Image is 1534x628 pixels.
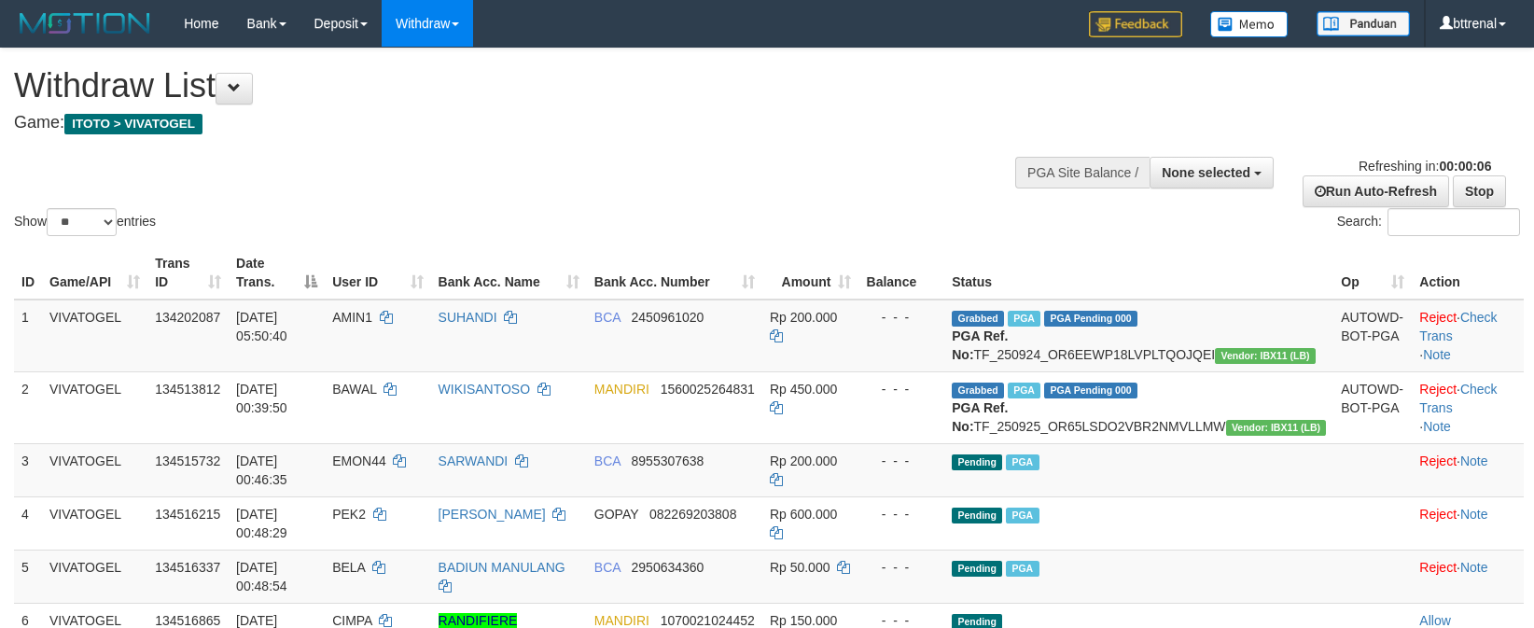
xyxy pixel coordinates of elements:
span: 134516337 [155,560,220,575]
a: Run Auto-Refresh [1303,175,1449,207]
a: Check Trans [1419,382,1497,415]
span: Rp 450.000 [770,382,837,397]
a: WIKISANTOSO [439,382,531,397]
td: 4 [14,496,42,550]
span: Marked by bttrenal [1006,454,1039,470]
img: panduan.png [1317,11,1410,36]
span: Rp 200.000 [770,454,837,468]
span: Copy 2950634360 to clipboard [632,560,704,575]
button: None selected [1150,157,1274,188]
select: Showentries [47,208,117,236]
span: Vendor URL: https://dashboard.q2checkout.com/secure [1226,420,1327,436]
th: User ID: activate to sort column ascending [325,246,430,300]
span: None selected [1162,165,1250,180]
a: Check Trans [1419,310,1497,343]
b: PGA Ref. No: [952,400,1008,434]
span: 134202087 [155,310,220,325]
span: 134516865 [155,613,220,628]
span: GOPAY [594,507,638,522]
div: - - - [866,308,937,327]
span: ITOTO > VIVATOGEL [64,114,202,134]
td: VIVATOGEL [42,300,147,372]
span: Copy 8955307638 to clipboard [632,454,704,468]
td: VIVATOGEL [42,371,147,443]
td: VIVATOGEL [42,550,147,603]
td: AUTOWD-BOT-PGA [1333,300,1412,372]
a: Note [1423,419,1451,434]
th: Status [944,246,1333,300]
span: Copy 1070021024452 to clipboard [661,613,755,628]
span: [DATE] 00:48:29 [236,507,287,540]
img: MOTION_logo.png [14,9,156,37]
span: PGA Pending [1044,383,1137,398]
img: Button%20Memo.svg [1210,11,1289,37]
th: Game/API: activate to sort column ascending [42,246,147,300]
a: Note [1460,454,1488,468]
th: Action [1412,246,1524,300]
span: BAWAL [332,382,376,397]
td: · [1412,496,1524,550]
div: - - - [866,558,937,577]
div: - - - [866,505,937,523]
a: [PERSON_NAME] [439,507,546,522]
span: Vendor URL: https://dashboard.q2checkout.com/secure [1215,348,1316,364]
th: Bank Acc. Number: activate to sort column ascending [587,246,762,300]
th: Trans ID: activate to sort column ascending [147,246,229,300]
td: 3 [14,443,42,496]
span: Grabbed [952,383,1004,398]
td: VIVATOGEL [42,443,147,496]
span: Pending [952,454,1002,470]
h1: Withdraw List [14,67,1004,105]
a: Reject [1419,310,1457,325]
th: Balance [858,246,944,300]
span: [DATE] 05:50:40 [236,310,287,343]
div: - - - [866,380,937,398]
span: [DATE] 00:48:54 [236,560,287,593]
span: Marked by bttrenal [1008,383,1040,398]
td: AUTOWD-BOT-PGA [1333,371,1412,443]
span: BELA [332,560,365,575]
span: Marked by bttrenal [1006,508,1039,523]
span: Pending [952,508,1002,523]
td: · [1412,443,1524,496]
div: - - - [866,452,937,470]
span: EMON44 [332,454,386,468]
a: Stop [1453,175,1506,207]
label: Show entries [14,208,156,236]
td: VIVATOGEL [42,496,147,550]
th: Bank Acc. Name: activate to sort column ascending [431,246,587,300]
span: BCA [594,310,621,325]
span: Rp 200.000 [770,310,837,325]
span: Copy 1560025264831 to clipboard [661,382,755,397]
h4: Game: [14,114,1004,133]
th: Amount: activate to sort column ascending [762,246,859,300]
span: Pending [952,561,1002,577]
a: SARWANDI [439,454,509,468]
td: · · [1412,300,1524,372]
th: Date Trans.: activate to sort column descending [229,246,325,300]
span: 134516215 [155,507,220,522]
label: Search: [1337,208,1520,236]
a: Note [1423,347,1451,362]
img: Feedback.jpg [1089,11,1182,37]
td: TF_250925_OR65LSDO2VBR2NMVLLMW [944,371,1333,443]
td: 1 [14,300,42,372]
span: AMIN1 [332,310,372,325]
div: PGA Site Balance / [1015,157,1150,188]
b: PGA Ref. No: [952,328,1008,362]
a: Reject [1419,382,1457,397]
span: 134513812 [155,382,220,397]
th: Op: activate to sort column ascending [1333,246,1412,300]
td: TF_250924_OR6EEWP18LVPLTQOJQEI [944,300,1333,372]
span: [DATE] 00:39:50 [236,382,287,415]
a: Reject [1419,507,1457,522]
span: Marked by bttrenal [1008,311,1040,327]
span: 134515732 [155,454,220,468]
span: Rp 600.000 [770,507,837,522]
td: · · [1412,371,1524,443]
span: MANDIRI [594,382,649,397]
a: Reject [1419,560,1457,575]
input: Search: [1388,208,1520,236]
span: PGA Pending [1044,311,1137,327]
span: Rp 50.000 [770,560,830,575]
